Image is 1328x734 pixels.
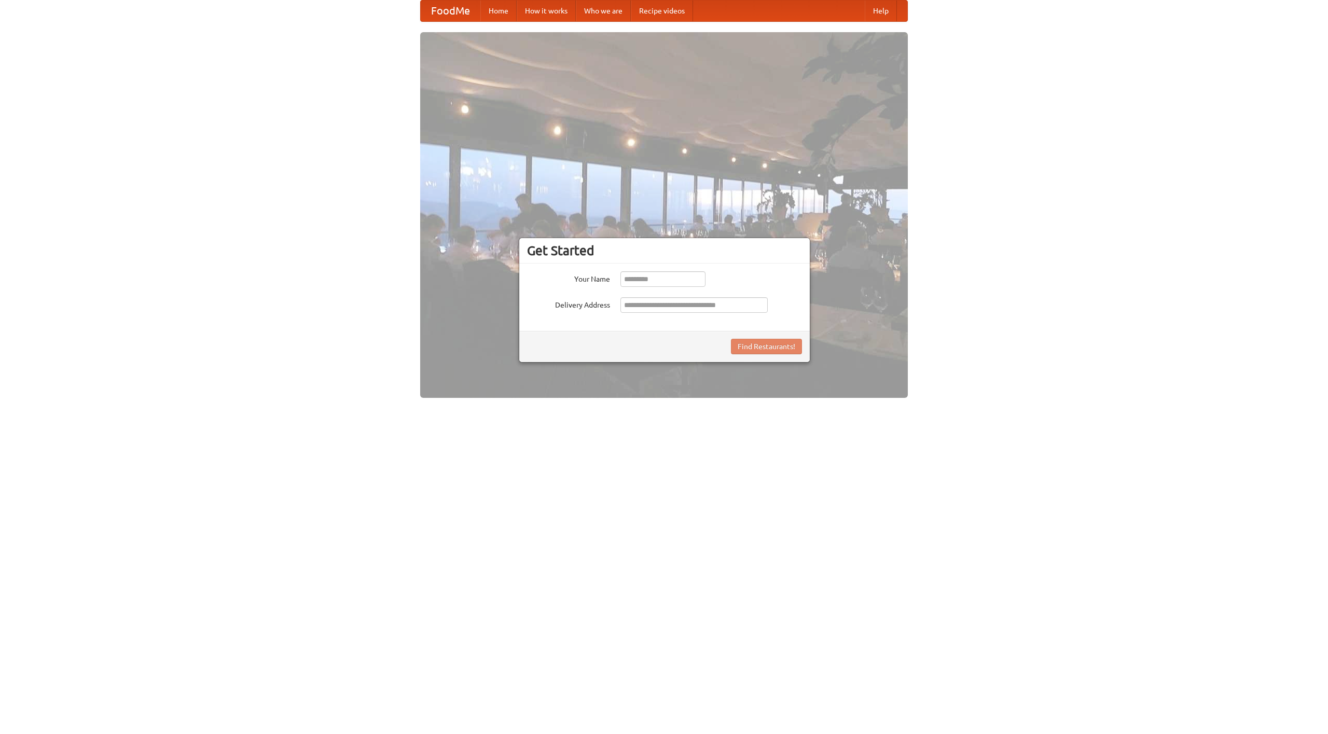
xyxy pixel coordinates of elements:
a: Recipe videos [631,1,693,21]
a: Who we are [576,1,631,21]
h3: Get Started [527,243,802,258]
a: FoodMe [421,1,480,21]
a: Home [480,1,517,21]
button: Find Restaurants! [731,339,802,354]
label: Delivery Address [527,297,610,310]
label: Your Name [527,271,610,284]
a: Help [865,1,897,21]
a: How it works [517,1,576,21]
